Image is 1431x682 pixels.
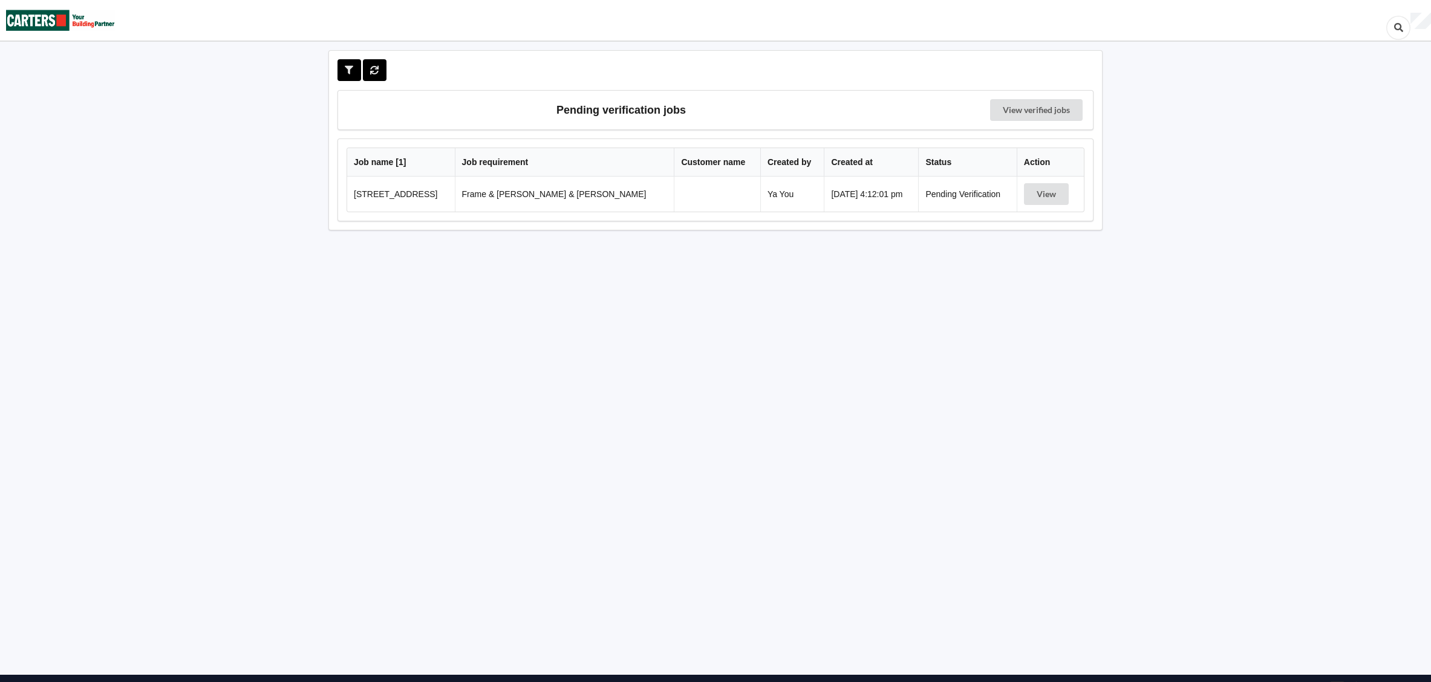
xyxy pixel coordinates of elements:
img: Carters [6,1,115,40]
a: View [1024,189,1071,199]
th: Job requirement [455,148,674,177]
th: Status [918,148,1016,177]
div: User Profile [1410,13,1431,30]
button: View [1024,183,1069,205]
td: Pending Verification [918,177,1016,212]
th: Action [1017,148,1084,177]
th: Created at [824,148,918,177]
td: Frame & [PERSON_NAME] & [PERSON_NAME] [455,177,674,212]
th: Customer name [674,148,760,177]
th: Created by [760,148,824,177]
td: [DATE] 4:12:01 pm [824,177,918,212]
h3: Pending verification jobs [347,99,896,121]
th: Job name [ 1 ] [347,148,455,177]
td: [STREET_ADDRESS] [347,177,455,212]
td: Ya You [760,177,824,212]
a: View verified jobs [990,99,1083,121]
